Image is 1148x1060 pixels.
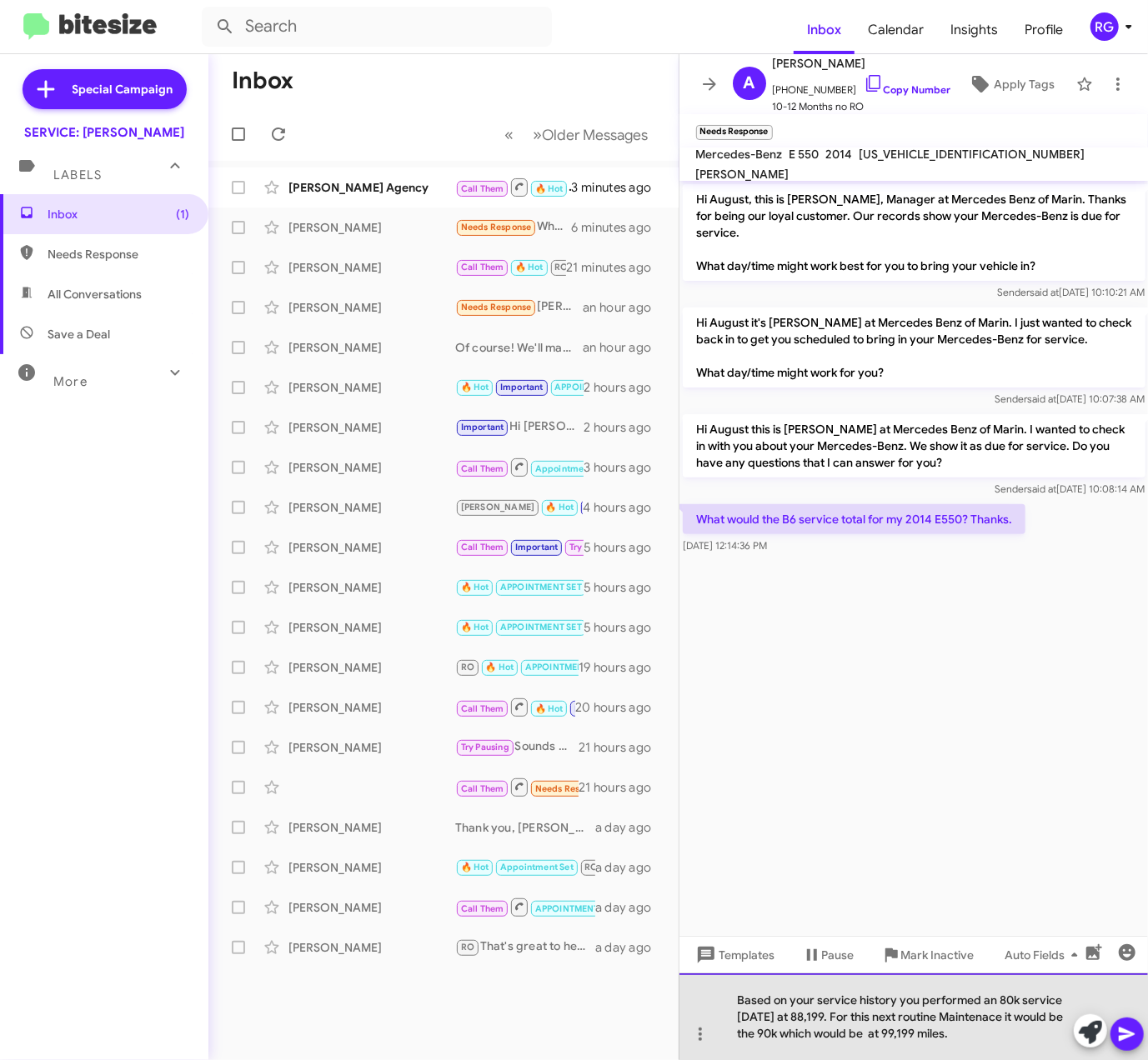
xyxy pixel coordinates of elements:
span: Sender [DATE] 10:08:14 AM [995,482,1145,495]
span: Needs Response [535,783,606,794]
span: Needs Response [461,222,532,232]
div: 5 hours ago [584,579,664,596]
div: [PERSON_NAME], We service the car in [GEOGRAPHIC_DATA] where we have the lease. No need to keep w... [455,297,583,317]
div: a day ago [595,939,665,956]
span: 🔥 Hot [461,622,489,632]
span: Auto Fields [1005,940,1085,970]
button: Pause [789,940,868,970]
span: APPOINTMENT SET [525,662,607,672]
button: Templates [679,940,789,970]
span: RO [461,942,474,952]
div: Thank you, [PERSON_NAME] I appreciate that. I’ll be ready for [PERSON_NAME]’s call and will make ... [455,819,595,836]
span: said at [1027,392,1056,405]
div: [PERSON_NAME] [288,459,455,476]
span: Needs Response [461,302,532,312]
span: said at [1027,482,1056,495]
span: Special Campaign [73,81,173,97]
a: Inbox [794,6,855,54]
span: Important [515,542,559,552]
div: 5 hours ago [584,539,664,556]
span: 10-12 Months no RO [773,98,951,115]
span: Sender [DATE] 10:10:21 AM [997,286,1145,298]
nav: Page navigation example [496,117,659,152]
a: Calendar [855,6,937,54]
span: 🔥 Hot [485,662,514,672]
span: Pause [822,940,855,970]
span: [PERSON_NAME] [461,502,535,512]
div: No appointment is needed for checking the pressure. We are here from 7:30 AM up until 5:30 PM. [455,577,584,597]
a: Copy Number [864,83,951,96]
div: Hi [PERSON_NAME], we can accommodate you this afternoon for the brake light check and the 50,000-... [455,177,572,197]
div: Inbound Call [455,697,575,717]
div: They didn't leave a voicemail. Can you confirm our appointment this morning? [455,497,583,517]
button: Mark Inactive [868,940,988,970]
div: Hi [PERSON_NAME], understood. I’ll note that down for you. If you change your mind or need assist... [455,857,595,877]
span: Call Them [461,903,504,914]
span: Appointment Set [500,862,574,872]
span: 2014 [826,147,853,162]
div: Thanks for letting me know. We look forward to seeing you in September. [455,617,584,637]
div: Lo Ipsu D'si amet consec ad elits doe te Inc ut laboree dolorem aliqu eni ad minimv quisn . Exe u... [455,657,579,677]
p: Hi August this is [PERSON_NAME] at Mercedes Benz of Marin. I wanted to check in with you about yo... [683,414,1145,477]
a: Profile [1011,6,1076,54]
button: Auto Fields [991,940,1098,970]
span: [PERSON_NAME] [773,53,951,73]
span: Labels [53,167,102,182]
p: Hi August, this is [PERSON_NAME], Manager at Mercedes Benz of Marin. Thanks for being our loyal c... [683,184,1145,281]
span: RO [461,662,474,672]
div: 2 hours ago [584,379,664,396]
a: Insights [937,6,1011,54]
div: I got my car serviced elsewhere. Thanks for checking! [455,377,584,397]
span: APPOINTMENT SET [554,382,636,392]
span: Call Them [461,703,504,714]
span: Important [461,422,504,432]
span: Important [500,382,544,392]
div: a day ago [595,899,665,916]
div: 3 hours ago [584,459,664,476]
div: 21 hours ago [579,779,665,796]
div: 21 hours ago [579,739,665,756]
span: Call Them [461,463,504,474]
span: » [534,124,543,145]
span: [PERSON_NAME] [696,167,790,182]
div: [PERSON_NAME] Agency [288,179,455,196]
span: said at [1030,286,1059,298]
span: 🔥 Hot [461,382,489,392]
div: 3 minutes ago [572,179,665,196]
div: an hour ago [583,299,664,316]
div: Hi [PERSON_NAME], thank you for letting me know. I completely understand, it’s great you were abl... [455,537,584,557]
div: [PERSON_NAME] [288,379,455,396]
div: 19 hours ago [579,659,665,676]
span: A [744,70,755,97]
span: APPOINTMENT SET [500,582,582,592]
div: [PERSON_NAME] [288,339,455,356]
span: Older Messages [543,126,649,144]
span: Mark Inactive [901,940,975,970]
div: [PERSON_NAME] [288,859,455,876]
span: All Conversations [48,286,142,302]
span: Templates [693,940,775,970]
div: 21 minutes ago [566,259,664,276]
div: [PERSON_NAME] [288,739,455,756]
div: [PERSON_NAME] [288,299,455,316]
div: [PERSON_NAME] [288,939,455,956]
span: [PHONE_NUMBER] [773,73,951,98]
span: Appointment Set [535,463,609,474]
span: 🔥 Hot [461,582,489,592]
button: Next [524,117,659,152]
span: Inbox [48,206,189,222]
span: Call Them [461,262,504,272]
p: What would the B6 service total for my 2014 E550? Thanks. [683,504,1025,534]
div: [PERSON_NAME] [288,699,455,716]
div: That's great to hear! If you have any upcoming maintenance or repair needs, feel free to let me k... [455,937,595,957]
div: Inbound Call [455,777,579,797]
div: SERVICE: [PERSON_NAME] [24,124,184,141]
div: Thx. I rescheduled to [DATE]. [455,257,566,277]
span: 🔥 Hot [461,862,489,872]
div: Inbound Call [455,457,584,477]
span: [DATE] 12:14:36 PM [683,539,767,552]
div: 5 hours ago [584,619,664,636]
div: [PERSON_NAME] [288,819,455,836]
